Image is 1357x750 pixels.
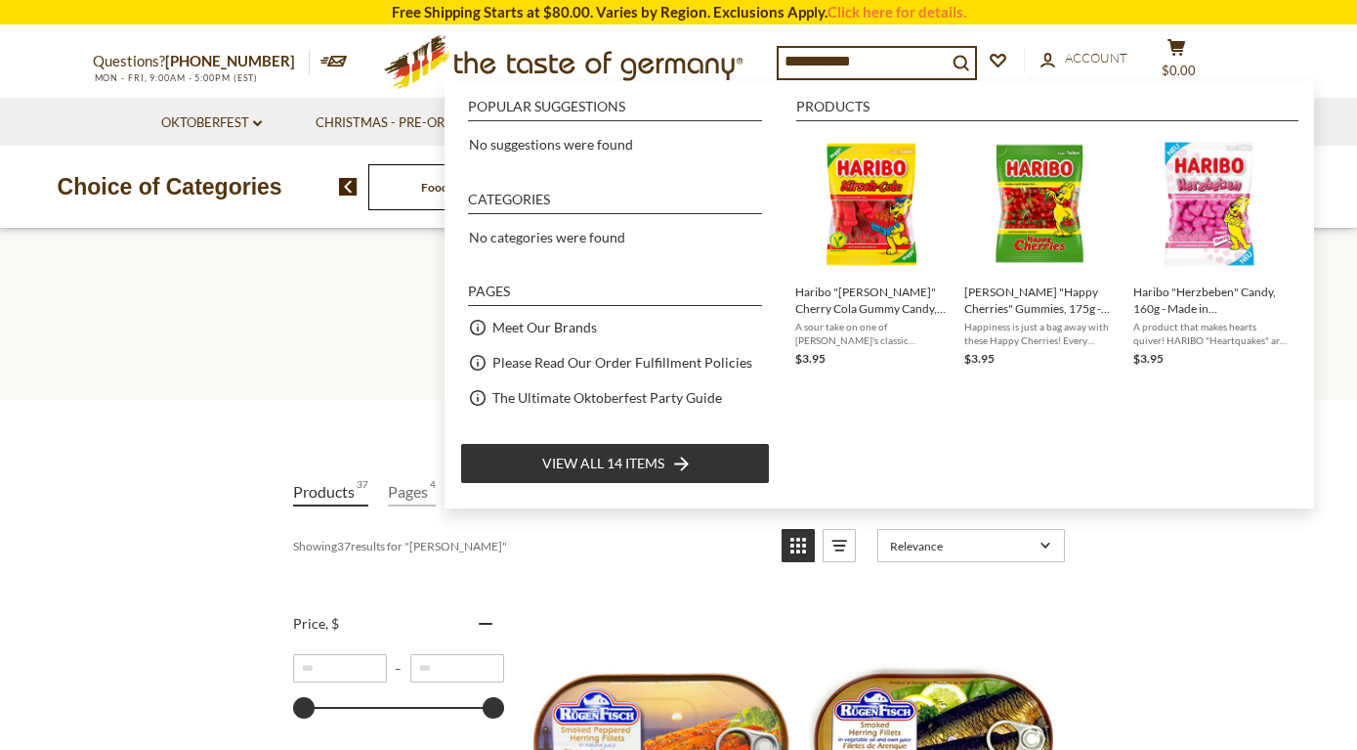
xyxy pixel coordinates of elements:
[827,3,966,21] a: Click here for details.
[387,661,410,676] span: –
[468,193,762,214] li: Categories
[325,615,339,632] span: , $
[61,317,1296,361] h1: Search results
[161,112,262,134] a: Oktoberfest
[890,539,1034,553] span: Relevance
[1133,320,1287,347] span: A product that makes hearts quiver! HARIBO "Heartquakes" are pink hearts made of soft foam sugar ...
[964,284,1118,317] span: [PERSON_NAME] "Happy Cherries" Gummies, 175g - Made in [GEOGRAPHIC_DATA]
[430,478,436,505] span: 4
[964,351,995,366] span: $3.95
[93,72,259,83] span: MON - FRI, 9:00AM - 5:00PM (EST)
[468,285,762,306] li: Pages
[445,81,1314,508] div: Instant Search Results
[93,49,310,74] p: Questions?
[795,320,949,347] span: A sour take on one of [PERSON_NAME]'s classic creations, these delicious sour gummy candies are s...
[964,320,1118,347] span: Happiness is just a bag away with these Happy Cherries! Every gummi is freshly picked and full of...
[337,539,351,553] b: 37
[970,133,1112,275] img: Haribo Happy Cherries (German)
[469,136,633,153] span: No suggestions were found
[1065,50,1127,66] span: Account
[787,125,956,376] li: Haribo "Kirsch" Cherry Cola Gummy Candy, 175g - Made in Germany oz
[1162,63,1196,78] span: $0.00
[782,529,815,562] a: View grid mode
[460,345,770,380] li: Please Read Our Order Fulfillment Policies
[964,133,1118,369] a: Haribo Happy Cherries (German)[PERSON_NAME] "Happy Cherries" Gummies, 175g - Made in [GEOGRAPHIC_...
[877,529,1065,562] a: Sort options
[293,478,368,507] a: View Products Tab
[1133,133,1287,369] a: Haribo HarzbebenHaribo "Herzbeben" Candy, 160g - Made in [GEOGRAPHIC_DATA]A product that makes he...
[492,316,597,338] a: Meet Our Brands
[316,112,483,134] a: Christmas - PRE-ORDER
[388,478,436,507] a: View Pages Tab
[293,615,339,632] span: Price
[1133,284,1287,317] span: Haribo "Herzbeben" Candy, 160g - Made in [GEOGRAPHIC_DATA]
[795,133,949,369] a: Haribo "[PERSON_NAME]" Cherry Cola Gummy Candy, 175g - Made in [GEOGRAPHIC_DATA] ozA sour take on...
[796,100,1298,121] li: Products
[1133,351,1164,366] span: $3.95
[795,284,949,317] span: Haribo "[PERSON_NAME]" Cherry Cola Gummy Candy, 175g - Made in [GEOGRAPHIC_DATA] oz
[468,100,762,121] li: Popular suggestions
[492,351,752,374] a: Please Read Our Order Fulfillment Policies
[795,351,826,366] span: $3.95
[492,386,722,409] a: The Ultimate Oktoberfest Party Guide
[357,478,368,505] span: 37
[460,380,770,416] li: The Ultimate Oktoberfest Party Guide
[542,453,664,474] span: View all 14 items
[460,310,770,345] li: Meet Our Brands
[165,52,295,69] a: [PHONE_NUMBER]
[469,229,625,245] span: No categories were found
[460,443,770,484] li: View all 14 items
[1040,48,1127,69] a: Account
[421,180,514,195] a: Food By Category
[1125,125,1294,376] li: Haribo "Herzbeben" Candy, 160g - Made in Germany
[823,529,856,562] a: View list mode
[293,529,767,562] div: Showing results for " "
[293,654,387,683] input: Minimum value
[1148,38,1207,87] button: $0.00
[1139,133,1281,275] img: Haribo Harzbeben
[410,654,504,683] input: Maximum value
[339,178,358,196] img: previous arrow
[956,125,1125,376] li: Haribo "Happy Cherries" Gummies, 175g - Made in Germany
